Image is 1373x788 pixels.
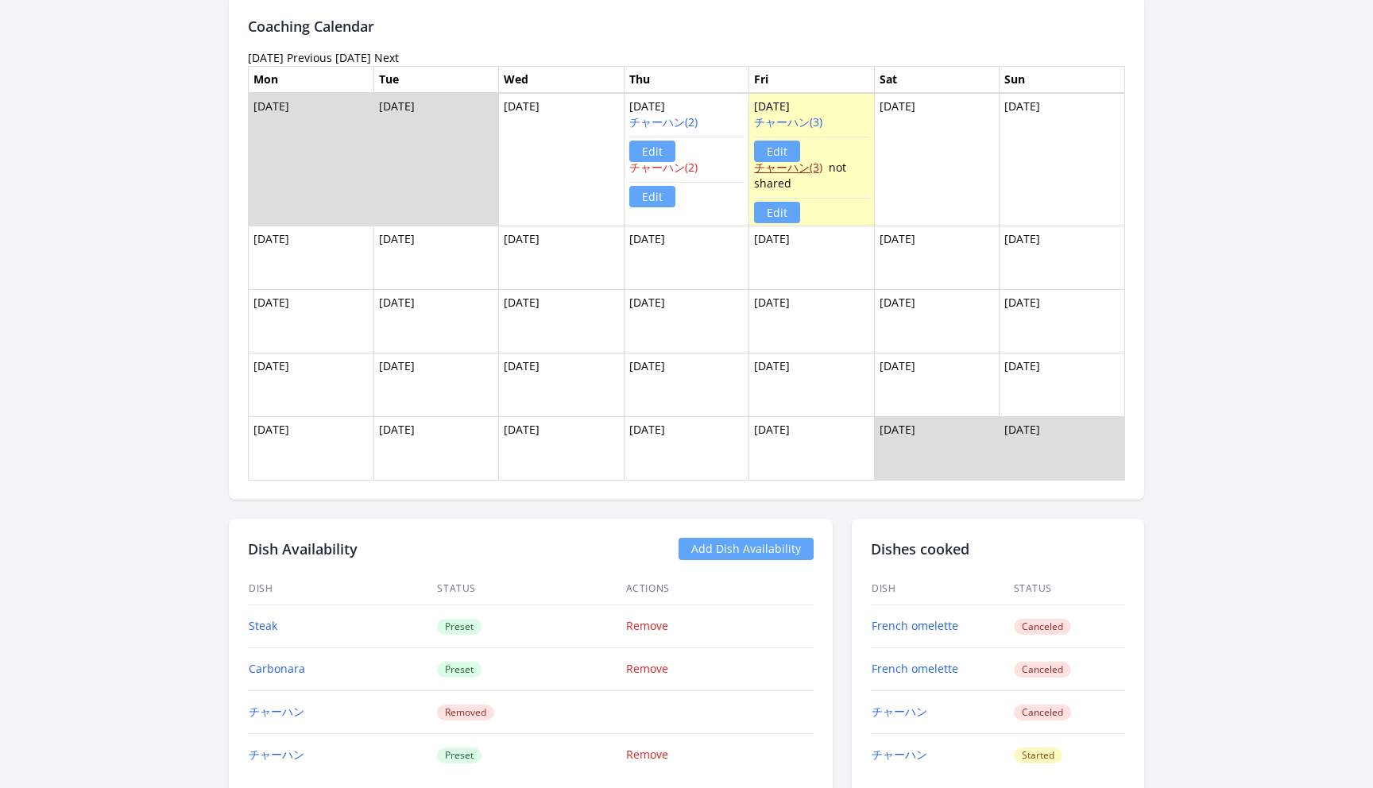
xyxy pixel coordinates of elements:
[1000,66,1125,93] th: Sun
[1000,353,1125,416] td: [DATE]
[499,353,625,416] td: [DATE]
[754,160,846,191] span: not shared
[749,416,875,480] td: [DATE]
[1013,573,1126,605] th: Status
[626,661,668,676] a: Remove
[874,226,1000,289] td: [DATE]
[499,416,625,480] td: [DATE]
[624,93,749,226] td: [DATE]
[248,573,436,605] th: Dish
[749,353,875,416] td: [DATE]
[437,705,494,720] span: Removed
[373,289,499,353] td: [DATE]
[874,289,1000,353] td: [DATE]
[437,662,482,678] span: Preset
[625,573,814,605] th: Actions
[624,226,749,289] td: [DATE]
[1000,226,1125,289] td: [DATE]
[1014,662,1071,678] span: Canceled
[249,66,374,93] th: Mon
[629,160,698,175] a: チャーハン(2)
[874,66,1000,93] th: Sat
[249,353,374,416] td: [DATE]
[249,226,374,289] td: [DATE]
[499,66,625,93] th: Wed
[749,289,875,353] td: [DATE]
[624,289,749,353] td: [DATE]
[1014,619,1071,635] span: Canceled
[1000,416,1125,480] td: [DATE]
[754,141,800,162] a: Edit
[249,747,304,762] a: チャーハン
[373,416,499,480] td: [DATE]
[754,202,800,223] a: Edit
[874,353,1000,416] td: [DATE]
[872,661,958,676] a: French omelette
[679,538,814,560] a: Add Dish Availability
[629,141,675,162] a: Edit
[373,353,499,416] td: [DATE]
[749,226,875,289] td: [DATE]
[249,618,277,633] a: Steak
[499,93,625,226] td: [DATE]
[287,50,332,65] a: Previous
[749,66,875,93] th: Fri
[373,226,499,289] td: [DATE]
[249,704,304,719] a: チャーハン
[872,747,927,762] a: チャーハン
[871,573,1013,605] th: Dish
[249,416,374,480] td: [DATE]
[373,66,499,93] th: Tue
[248,50,284,65] time: [DATE]
[871,538,1125,560] h2: Dishes cooked
[436,573,625,605] th: Status
[1000,93,1125,226] td: [DATE]
[249,93,374,226] td: [DATE]
[1014,747,1062,763] span: Started
[749,93,875,226] td: [DATE]
[248,15,1125,37] h2: Coaching Calendar
[374,50,399,65] a: Next
[624,353,749,416] td: [DATE]
[624,66,749,93] th: Thu
[754,160,822,175] a: チャーハン(3)
[626,747,668,762] a: Remove
[754,114,822,129] a: チャーハン(3)
[872,704,927,719] a: チャーハン
[499,226,625,289] td: [DATE]
[874,416,1000,480] td: [DATE]
[249,289,374,353] td: [DATE]
[249,661,305,676] a: Carbonara
[373,93,499,226] td: [DATE]
[872,618,958,633] a: French omelette
[629,114,698,129] a: チャーハン(2)
[499,289,625,353] td: [DATE]
[335,50,371,65] a: [DATE]
[1014,705,1071,720] span: Canceled
[437,747,482,763] span: Preset
[437,619,482,635] span: Preset
[624,416,749,480] td: [DATE]
[874,93,1000,226] td: [DATE]
[626,618,668,633] a: Remove
[629,186,675,207] a: Edit
[1000,289,1125,353] td: [DATE]
[248,538,358,560] h2: Dish Availability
